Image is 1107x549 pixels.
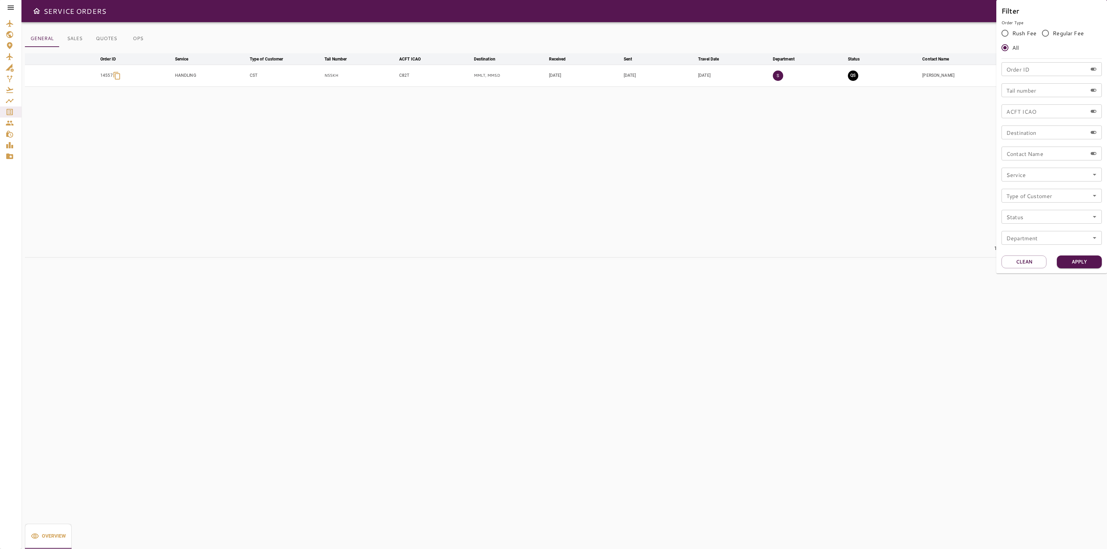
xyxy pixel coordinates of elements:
[1012,29,1036,37] span: Rush Fee
[1001,255,1046,268] button: Clean
[1057,255,1102,268] button: Apply
[1090,170,1099,179] button: Open
[1012,44,1019,52] span: All
[1090,233,1099,243] button: Open
[1053,29,1084,37] span: Regular Fee
[1001,26,1102,55] div: rushFeeOrder
[1001,20,1102,26] p: Order Type
[1001,5,1102,16] h6: Filter
[1090,212,1099,222] button: Open
[1090,191,1099,201] button: Open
